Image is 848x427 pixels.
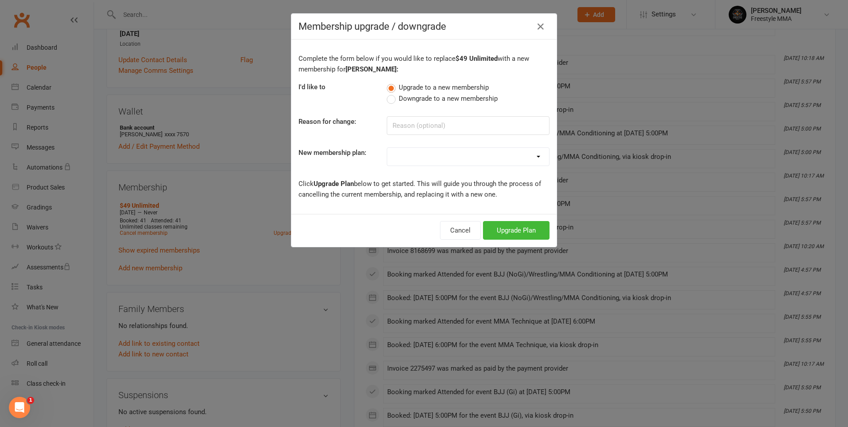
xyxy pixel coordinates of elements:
[9,397,30,418] iframe: Intercom live chat
[27,397,34,404] span: 1
[399,93,498,103] span: Downgrade to a new membership
[534,20,548,34] button: Close
[298,178,550,200] p: Click below to get started. This will guide you through the process of cancelling the current mem...
[345,65,398,73] b: [PERSON_NAME]:
[298,53,550,75] p: Complete the form below if you would like to replace with a new membership for
[440,221,481,240] button: Cancel
[455,55,498,63] b: $49 Unlimited
[298,147,366,158] label: New membership plan:
[314,180,354,188] b: Upgrade Plan
[298,21,550,32] h4: Membership upgrade / downgrade
[387,116,550,135] input: Reason (optional)
[399,82,489,91] span: Upgrade to a new membership
[298,116,356,127] label: Reason for change:
[483,221,550,240] button: Upgrade Plan
[298,82,326,92] label: I'd like to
